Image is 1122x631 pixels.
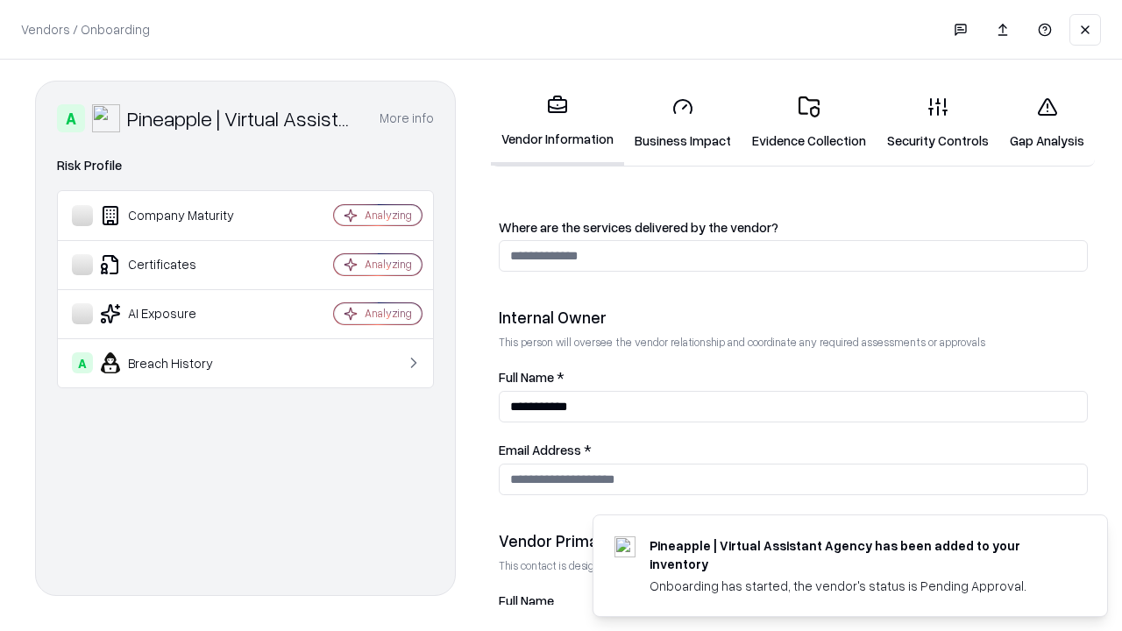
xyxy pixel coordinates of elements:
div: Analyzing [365,306,412,321]
a: Evidence Collection [742,82,877,164]
div: Certificates [72,254,281,275]
div: Internal Owner [499,307,1088,328]
p: Vendors / Onboarding [21,20,150,39]
button: More info [380,103,434,134]
label: Full Name [499,594,1088,607]
div: A [72,352,93,373]
div: Analyzing [365,208,412,223]
label: Email Address * [499,443,1088,457]
p: This person will oversee the vendor relationship and coordinate any required assessments or appro... [499,335,1088,350]
div: Pineapple | Virtual Assistant Agency has been added to your inventory [650,536,1065,573]
div: Vendor Primary Contact [499,530,1088,551]
a: Security Controls [877,82,999,164]
a: Business Impact [624,82,742,164]
a: Vendor Information [491,81,624,166]
div: AI Exposure [72,303,281,324]
div: Risk Profile [57,155,434,176]
div: Breach History [72,352,281,373]
div: Onboarding has started, the vendor's status is Pending Approval. [650,577,1065,595]
div: Pineapple | Virtual Assistant Agency [127,104,359,132]
div: Analyzing [365,257,412,272]
img: trypineapple.com [614,536,636,557]
label: Where are the services delivered by the vendor? [499,221,1088,234]
img: Pineapple | Virtual Assistant Agency [92,104,120,132]
label: Full Name * [499,371,1088,384]
div: Company Maturity [72,205,281,226]
p: This contact is designated to receive the assessment request from Shift [499,558,1088,573]
a: Gap Analysis [999,82,1095,164]
div: A [57,104,85,132]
